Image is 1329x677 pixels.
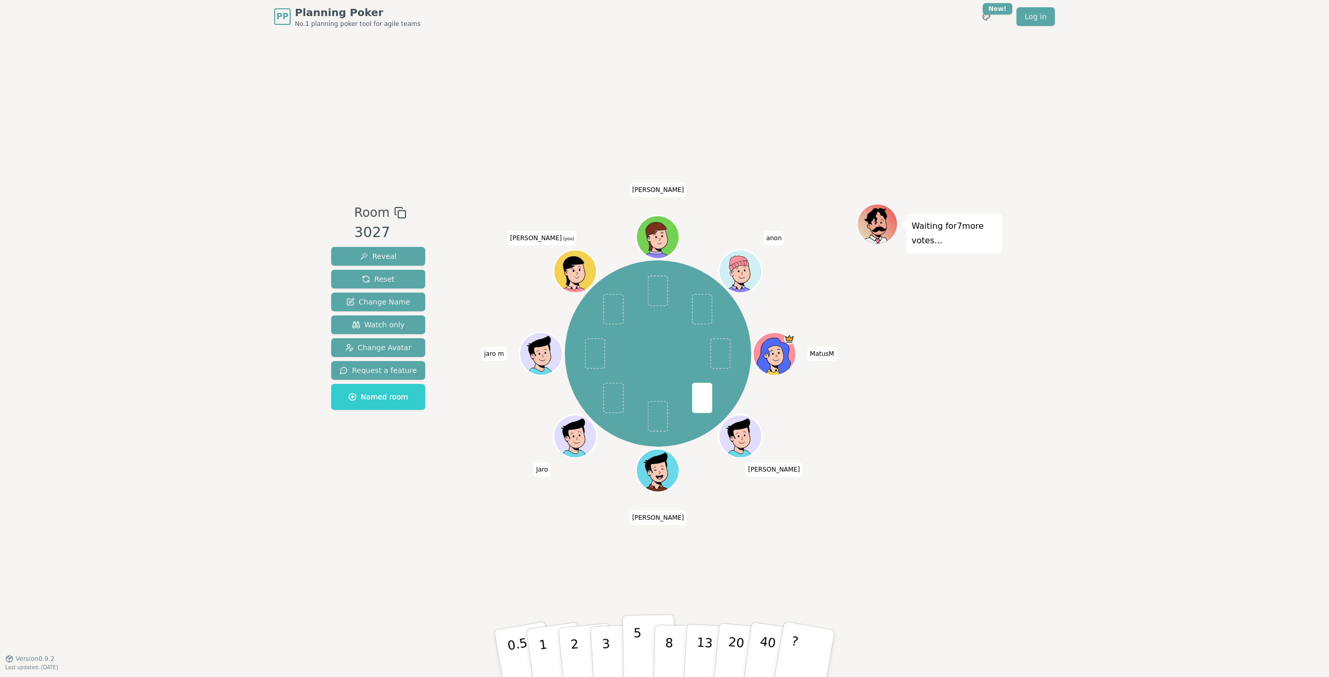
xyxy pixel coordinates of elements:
[630,183,687,197] span: Click to change your name
[5,655,55,663] button: Version0.9.2
[345,342,412,353] span: Change Avatar
[331,338,425,357] button: Change Avatar
[630,510,687,525] span: Click to change your name
[354,203,389,222] span: Room
[360,251,397,261] span: Reveal
[5,665,58,670] span: Last updated: [DATE]
[764,231,784,245] span: Click to change your name
[331,247,425,266] button: Reveal
[1016,7,1055,26] a: Log in
[276,10,288,23] span: PP
[481,347,506,361] span: Click to change your name
[977,7,996,26] button: New!
[352,320,405,330] span: Watch only
[912,219,997,248] p: Waiting for 7 more votes...
[534,462,551,477] span: Click to change your name
[331,270,425,288] button: Reset
[295,5,421,20] span: Planning Poker
[508,231,577,245] span: Click to change your name
[331,293,425,311] button: Change Name
[340,365,417,376] span: Request a feature
[354,222,406,243] div: 3027
[555,251,595,292] button: Click to change your avatar
[331,361,425,380] button: Request a feature
[784,334,795,344] span: MatusM is the host
[562,237,574,241] span: (you)
[346,297,410,307] span: Change Name
[331,384,425,410] button: Named room
[745,462,803,477] span: Click to change your name
[807,347,837,361] span: Click to change your name
[362,274,395,284] span: Reset
[348,392,408,402] span: Named room
[295,20,421,28] span: No.1 planning poker tool for agile teams
[331,315,425,334] button: Watch only
[16,655,55,663] span: Version 0.9.2
[983,3,1012,15] div: New!
[274,5,421,28] a: PPPlanning PokerNo.1 planning poker tool for agile teams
